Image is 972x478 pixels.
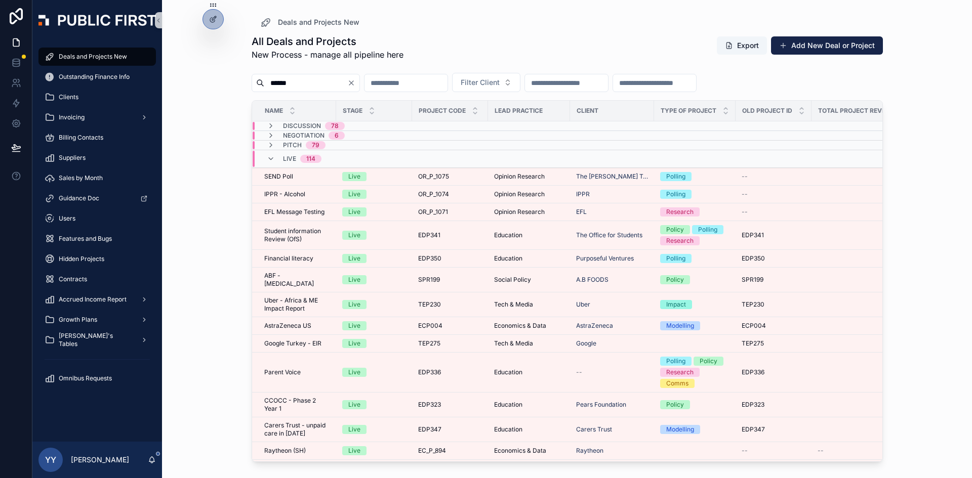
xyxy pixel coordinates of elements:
[818,322,930,330] a: 118,000.00
[576,172,648,181] a: The [PERSON_NAME] Trust
[742,190,748,198] span: --
[494,300,533,309] span: Tech & Media
[59,53,127,61] span: Deals and Projects New
[264,172,330,181] a: SEND Poll
[494,401,564,409] a: Education
[666,236,694,245] div: Research
[418,172,449,181] span: OR_P_1075
[418,300,441,309] span: TEP230
[59,113,85,121] span: Invoicing
[818,368,930,376] a: 102,000.00
[577,107,598,115] span: Client
[742,339,805,347] a: TEP275
[38,250,156,268] a: Hidden Projects
[59,316,97,324] span: Growth Plans
[666,300,686,309] div: Impact
[38,108,156,126] a: Invoicing
[278,17,359,27] span: Deals and Projects New
[264,339,321,347] span: Google Turkey - EIR
[742,190,805,198] a: --
[494,322,564,330] a: Economics & Data
[576,231,648,239] a: The Office for Students
[494,322,546,330] span: Economics & Data
[494,254,564,263] a: Education
[264,397,330,413] a: CCOCC - Phase 2 Year 1
[342,190,406,199] a: Live
[576,322,648,330] a: AstraZeneca
[283,132,325,140] span: Negotiation
[818,300,930,309] a: 327,000.00
[418,401,441,409] span: EDP323
[418,231,440,239] span: EDP341
[342,207,406,216] a: Live
[666,207,694,216] div: Research
[59,73,130,81] span: Outstanding Finance Info
[59,154,86,162] span: Suppliers
[742,447,748,455] span: --
[418,447,482,455] a: EC_P_894
[348,231,360,240] div: Live
[342,254,406,263] a: Live
[342,275,406,284] a: Live
[418,172,482,181] a: OR_P_1075
[264,272,330,288] a: ABF - [MEDICAL_DATA]
[59,332,133,348] span: [PERSON_NAME]'s Tables
[59,275,87,283] span: Contracts
[494,339,533,347] span: Tech & Media
[576,339,596,347] span: Google
[264,254,313,263] span: Financial literacy
[264,227,330,243] a: Student information Review (OfS)
[576,300,590,309] a: Uber
[818,208,930,216] a: 15,000.00
[818,254,930,263] a: 47,750.00
[818,401,930,409] a: 103,000.00
[666,321,694,330] div: Modelling
[742,401,805,409] a: EDP323
[494,425,564,433] a: Education
[418,339,440,347] span: TEP275
[418,208,482,216] a: OR_P_1071
[576,447,603,455] span: Raytheon
[264,296,330,313] span: Uber - Africa & ME Impact Report
[264,208,325,216] span: EFL Message Testing
[576,208,587,216] a: EFL
[283,122,321,130] span: Discussion
[660,321,730,330] a: Modelling
[818,447,930,455] a: --
[38,68,156,86] a: Outstanding Finance Info
[660,275,730,284] a: Policy
[666,254,685,263] div: Polling
[576,276,609,284] span: A.B FOODS
[576,425,612,433] a: Carers Trust
[666,379,688,388] div: Comms
[660,400,730,409] a: Policy
[348,321,360,330] div: Live
[347,79,359,87] button: Clear
[576,368,648,376] a: --
[660,190,730,199] a: Polling
[348,190,360,199] div: Live
[418,190,482,198] a: OR_P_1074
[742,254,805,263] a: EDP350
[252,34,403,49] h1: All Deals and Projects
[742,425,765,433] span: EDP347
[742,276,763,284] span: SPR199
[494,425,522,433] span: Education
[38,331,156,349] a: [PERSON_NAME]'s Tables
[494,208,545,216] span: Opinion Research
[666,400,684,409] div: Policy
[742,254,765,263] span: EDP350
[348,425,360,434] div: Live
[494,190,564,198] a: Opinion Research
[576,322,613,330] span: AstraZeneca
[264,254,330,263] a: Financial literacy
[818,425,930,433] a: 30,000.00
[742,447,805,455] a: --
[494,368,564,376] a: Education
